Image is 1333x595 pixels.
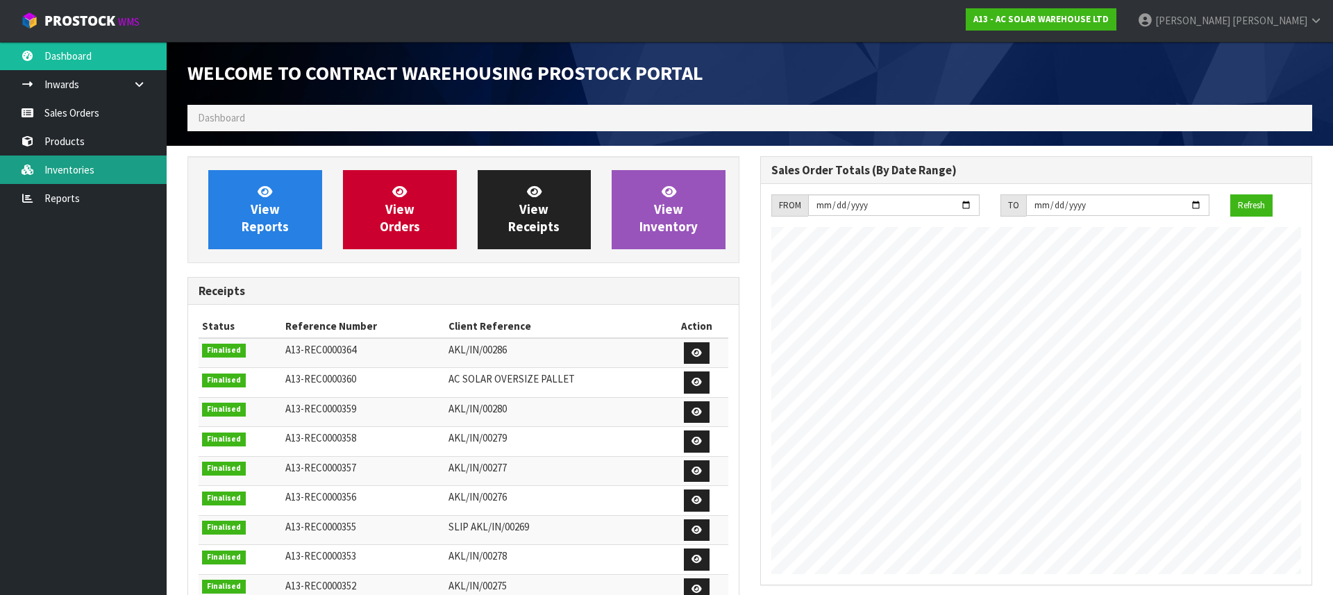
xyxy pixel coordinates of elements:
[508,183,560,235] span: View Receipts
[44,12,115,30] span: ProStock
[448,490,507,503] span: AKL/IN/00276
[448,520,529,533] span: SLIP AKL/IN/00269
[448,372,575,385] span: AC SOLAR OVERSIZE PALLET
[285,490,356,503] span: A13-REC0000356
[448,461,507,474] span: AKL/IN/00277
[118,15,140,28] small: WMS
[202,433,246,446] span: Finalised
[1232,14,1307,27] span: [PERSON_NAME]
[639,183,698,235] span: View Inventory
[445,315,665,337] th: Client Reference
[202,551,246,564] span: Finalised
[202,374,246,387] span: Finalised
[448,579,507,592] span: AKL/IN/00275
[198,111,245,124] span: Dashboard
[202,462,246,476] span: Finalised
[380,183,420,235] span: View Orders
[199,315,282,337] th: Status
[285,520,356,533] span: A13-REC0000355
[242,183,289,235] span: View Reports
[202,492,246,505] span: Finalised
[771,194,808,217] div: FROM
[208,170,322,249] a: ViewReports
[343,170,457,249] a: ViewOrders
[202,403,246,417] span: Finalised
[478,170,592,249] a: ViewReceipts
[285,402,356,415] span: A13-REC0000359
[448,402,507,415] span: AKL/IN/00280
[665,315,728,337] th: Action
[202,344,246,358] span: Finalised
[285,431,356,444] span: A13-REC0000358
[771,164,1301,177] h3: Sales Order Totals (By Date Range)
[285,461,356,474] span: A13-REC0000357
[202,521,246,535] span: Finalised
[973,13,1109,25] strong: A13 - AC SOLAR WAREHOUSE LTD
[21,12,38,29] img: cube-alt.png
[285,579,356,592] span: A13-REC0000352
[187,60,703,85] span: Welcome to Contract Warehousing ProStock Portal
[1155,14,1230,27] span: [PERSON_NAME]
[448,343,507,356] span: AKL/IN/00286
[199,285,728,298] h3: Receipts
[285,343,356,356] span: A13-REC0000364
[448,431,507,444] span: AKL/IN/00279
[1000,194,1026,217] div: TO
[1230,194,1273,217] button: Refresh
[612,170,726,249] a: ViewInventory
[282,315,445,337] th: Reference Number
[202,580,246,594] span: Finalised
[285,372,356,385] span: A13-REC0000360
[285,549,356,562] span: A13-REC0000353
[448,549,507,562] span: AKL/IN/00278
